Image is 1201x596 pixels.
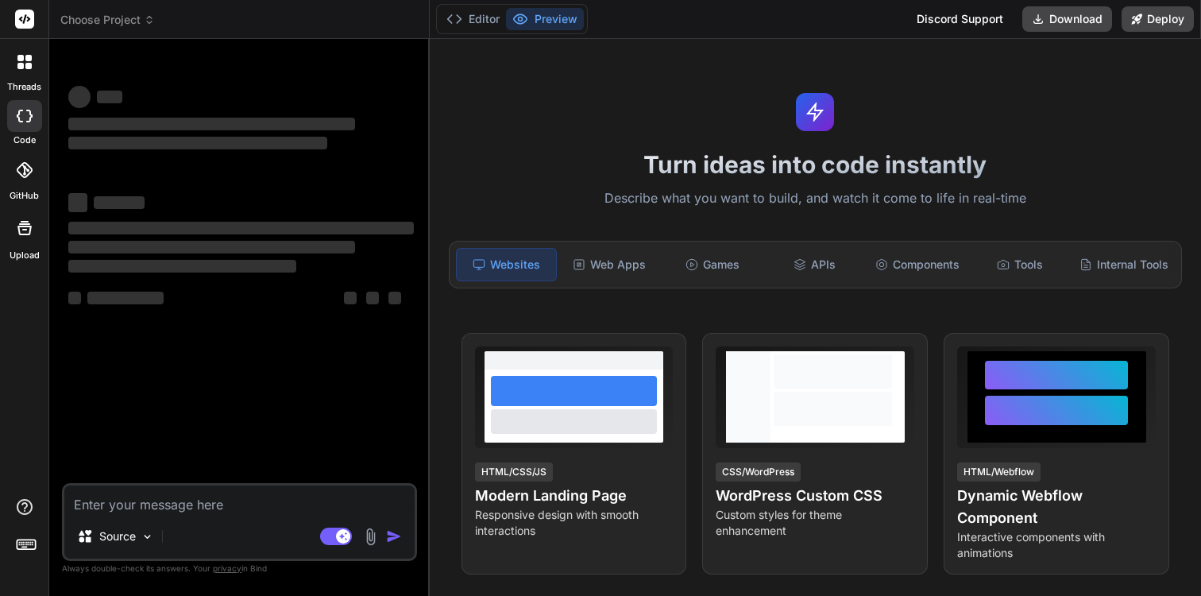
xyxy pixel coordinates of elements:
span: ‌ [68,292,81,304]
p: Always double-check its answers. Your in Bind [62,561,417,576]
label: Upload [10,249,40,262]
div: HTML/Webflow [957,462,1041,482]
p: Source [99,528,136,544]
h1: Turn ideas into code instantly [439,150,1192,179]
span: ‌ [97,91,122,103]
span: ‌ [68,241,355,253]
label: threads [7,80,41,94]
p: Responsive design with smooth interactions [475,507,674,539]
span: ‌ [388,292,401,304]
span: ‌ [68,86,91,108]
span: ‌ [344,292,357,304]
button: Deploy [1122,6,1194,32]
p: Describe what you want to build, and watch it come to life in real-time [439,188,1192,209]
p: Interactive components with animations [957,529,1156,561]
span: ‌ [68,118,355,130]
div: Web Apps [560,248,659,281]
span: ‌ [87,292,164,304]
h4: Modern Landing Page [475,485,674,507]
span: ‌ [68,193,87,212]
h4: WordPress Custom CSS [716,485,914,507]
button: Download [1022,6,1112,32]
img: attachment [361,528,380,546]
div: CSS/WordPress [716,462,801,482]
span: privacy [213,563,241,573]
div: Discord Support [907,6,1013,32]
button: Preview [506,8,584,30]
img: icon [386,528,402,544]
label: code [14,134,36,147]
span: Choose Project [60,12,155,28]
div: Games [662,248,762,281]
span: ‌ [68,137,327,149]
span: ‌ [68,222,414,234]
h4: Dynamic Webflow Component [957,485,1156,529]
label: GitHub [10,189,39,203]
div: Internal Tools [1073,248,1175,281]
img: Pick Models [141,530,154,544]
span: ‌ [366,292,379,304]
span: ‌ [94,196,145,209]
div: HTML/CSS/JS [475,462,553,482]
button: Editor [440,8,506,30]
div: Tools [971,248,1070,281]
span: ‌ [68,260,296,273]
div: Components [868,248,967,281]
div: APIs [765,248,864,281]
p: Custom styles for theme enhancement [716,507,914,539]
div: Websites [456,248,557,281]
